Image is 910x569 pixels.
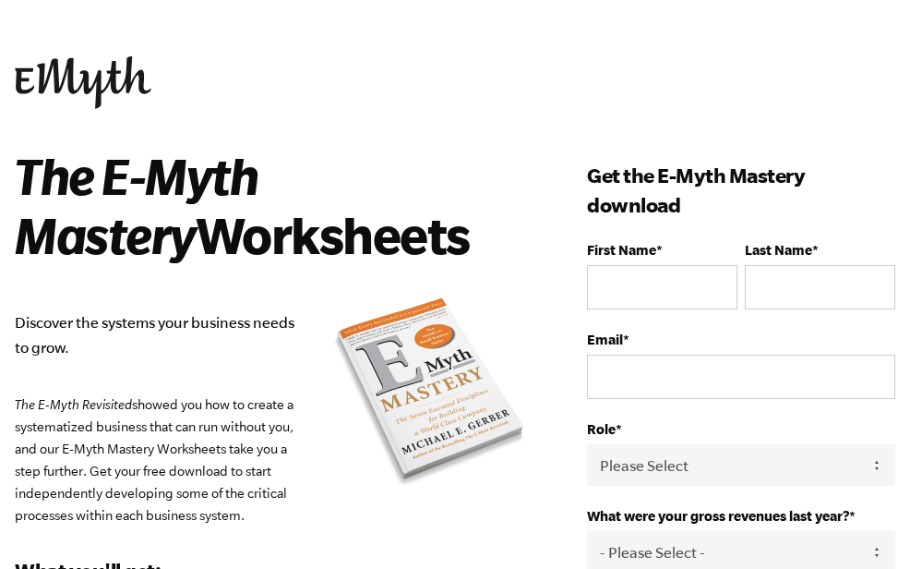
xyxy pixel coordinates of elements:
[587,508,849,524] span: What were your gross revenues last year?
[587,161,895,220] h3: Get the E-Myth Mastery download
[15,146,532,264] h2: Worksheets
[15,56,151,109] img: EMyth
[329,294,532,493] img: emyth mastery book summary
[15,393,532,527] p: showed you how to create a systematized business that can run without you, and our E-Myth Mastery...
[587,332,623,347] span: Email
[15,147,257,263] i: The E-Myth Mastery
[15,397,132,412] em: The E-Myth Revisited
[587,421,616,437] span: Role
[587,242,656,258] span: First Name
[15,310,532,360] p: Discover the systems your business needs to grow.
[745,242,812,258] span: Last Name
